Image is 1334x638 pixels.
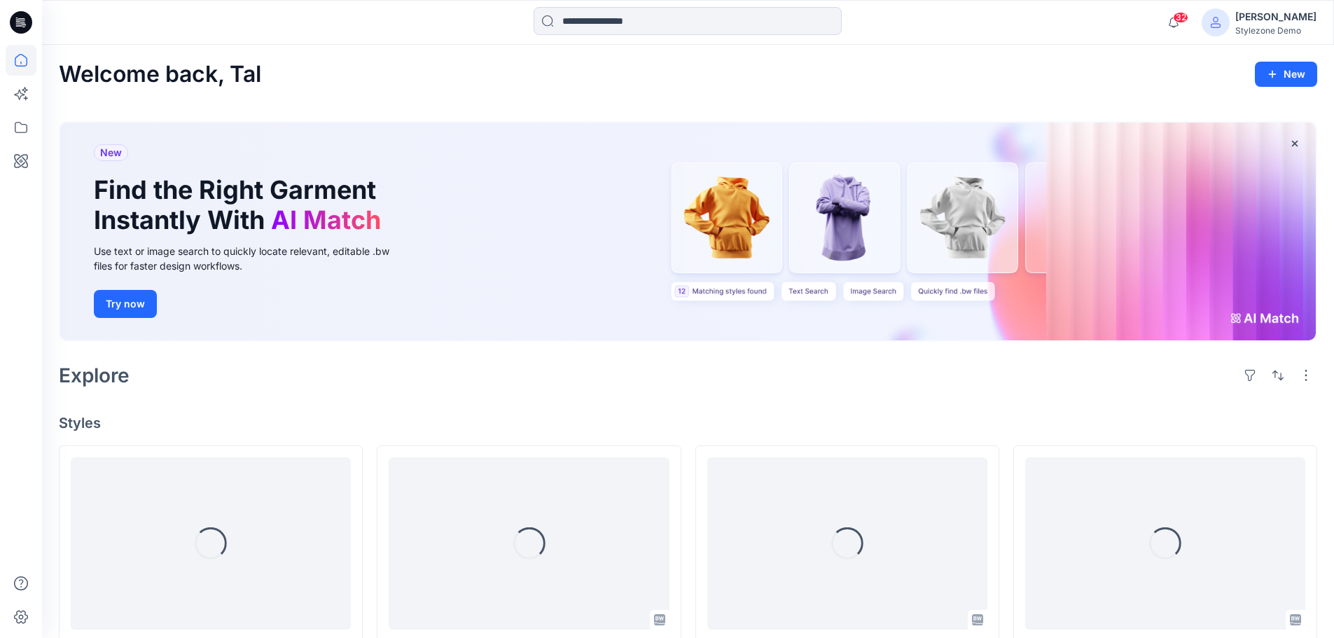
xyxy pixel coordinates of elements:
h2: Explore [59,364,130,387]
span: AI Match [271,204,381,235]
div: Stylezone Demo [1235,25,1316,36]
div: [PERSON_NAME] [1235,8,1316,25]
button: Try now [94,290,157,318]
h1: Find the Right Garment Instantly With [94,175,388,235]
span: New [100,144,122,161]
div: Use text or image search to quickly locate relevant, editable .bw files for faster design workflows. [94,244,409,273]
h4: Styles [59,415,1317,431]
span: 32 [1173,12,1188,23]
button: New [1255,62,1317,87]
h2: Welcome back, Tal [59,62,261,88]
svg: avatar [1210,17,1221,28]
